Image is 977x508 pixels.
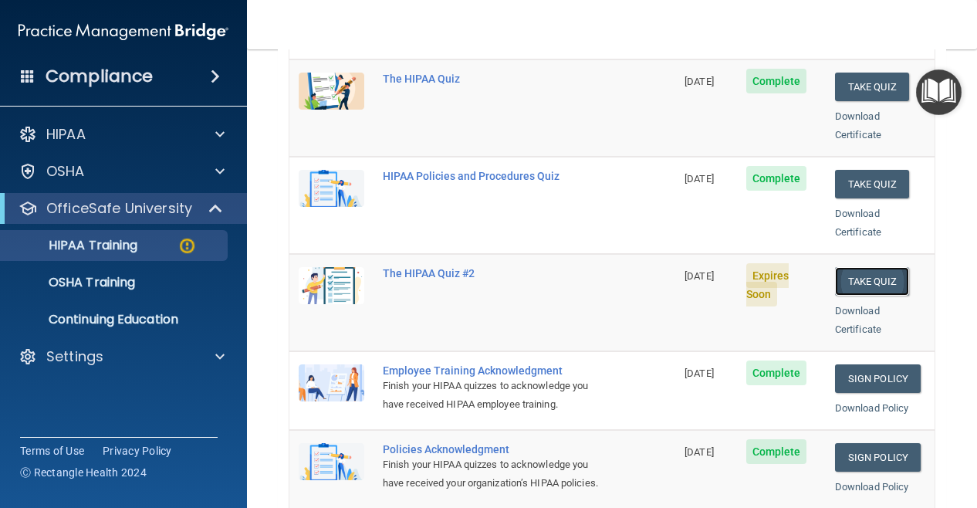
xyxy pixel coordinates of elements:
div: Finish your HIPAA quizzes to acknowledge you have received your organization’s HIPAA policies. [383,456,598,493]
p: OfficeSafe University [46,199,192,218]
span: Complete [746,361,807,385]
p: OSHA [46,162,85,181]
p: OSHA Training [10,275,135,290]
span: [DATE] [685,367,714,379]
span: Ⓒ Rectangle Health 2024 [20,465,147,480]
a: HIPAA [19,125,225,144]
a: Download Policy [835,402,909,414]
div: The HIPAA Quiz #2 [383,267,598,279]
h4: Compliance [46,66,153,87]
button: Open Resource Center [916,69,962,115]
a: Sign Policy [835,443,921,472]
a: Terms of Use [20,443,84,459]
span: [DATE] [685,173,714,185]
div: Policies Acknowledgment [383,443,598,456]
div: HIPAA Policies and Procedures Quiz [383,170,598,182]
a: Sign Policy [835,364,921,393]
a: Download Certificate [835,110,881,141]
a: Privacy Policy [103,443,172,459]
div: The HIPAA Quiz [383,73,598,85]
span: [DATE] [685,76,714,87]
div: Finish your HIPAA quizzes to acknowledge you have received HIPAA employee training. [383,377,598,414]
p: Continuing Education [10,312,221,327]
img: warning-circle.0cc9ac19.png [177,236,197,256]
p: HIPAA Training [10,238,137,253]
button: Take Quiz [835,267,909,296]
span: [DATE] [685,446,714,458]
button: Take Quiz [835,170,909,198]
a: Settings [19,347,225,366]
span: Expires Soon [746,263,789,306]
span: [DATE] [685,270,714,282]
a: OSHA [19,162,225,181]
img: PMB logo [19,16,228,47]
a: OfficeSafe University [19,199,224,218]
a: Download Certificate [835,305,881,335]
div: Employee Training Acknowledgment [383,364,598,377]
span: Complete [746,69,807,93]
button: Take Quiz [835,73,909,101]
a: Download Policy [835,481,909,493]
p: HIPAA [46,125,86,144]
span: Complete [746,166,807,191]
span: Complete [746,439,807,464]
p: Settings [46,347,103,366]
a: Download Certificate [835,208,881,238]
